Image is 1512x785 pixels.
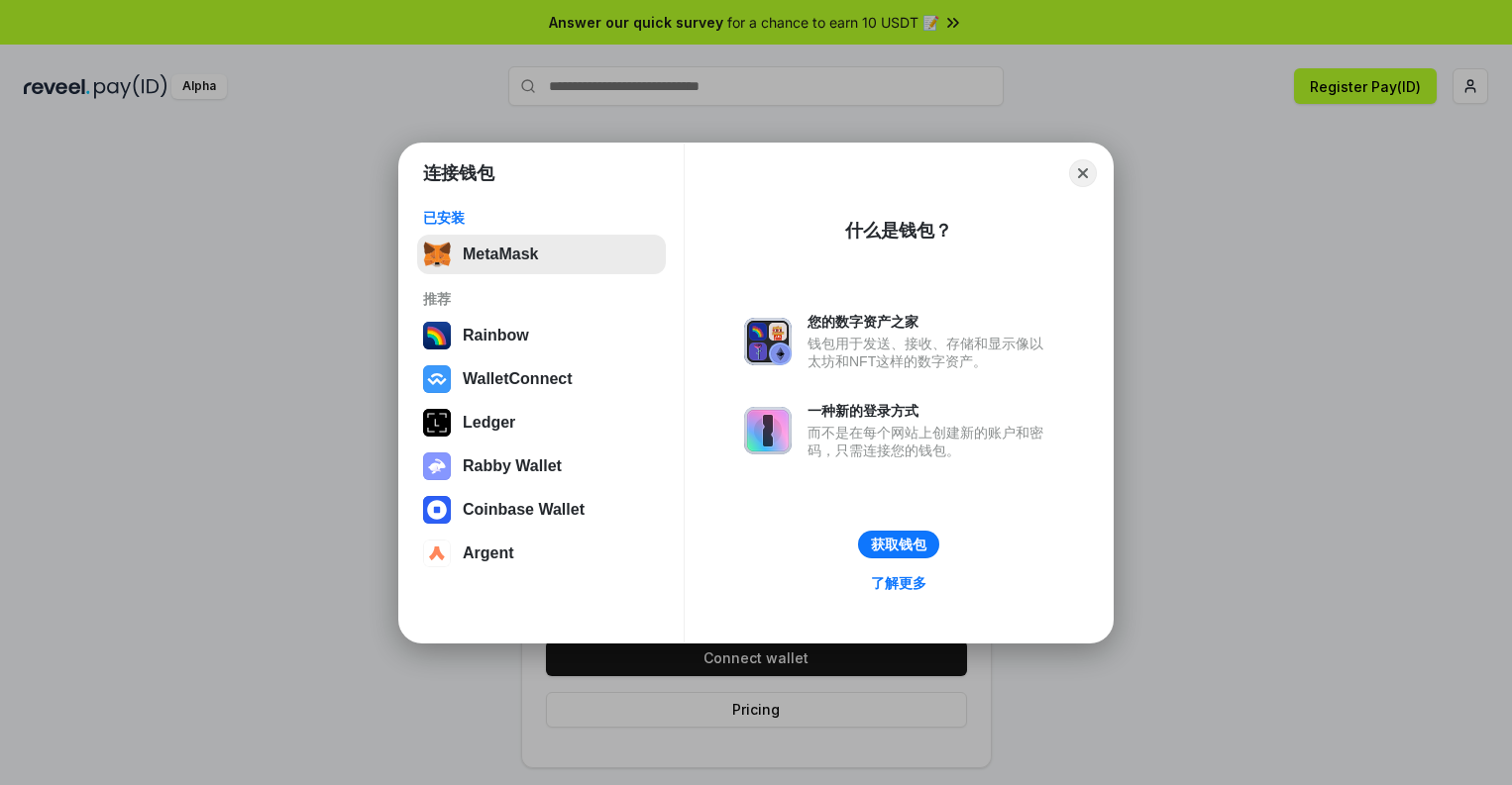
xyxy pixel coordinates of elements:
img: svg+xml,%3Csvg%20xmlns%3D%22http%3A%2F%2Fwww.w3.org%2F2000%2Fsvg%22%20fill%3D%22none%22%20viewBox... [744,318,792,365]
div: 了解更多 [871,574,926,592]
img: svg+xml,%3Csvg%20width%3D%22120%22%20height%3D%22120%22%20viewBox%3D%220%200%20120%20120%22%20fil... [423,322,451,349]
div: 您的数字资产之家 [808,313,1053,331]
img: svg+xml,%3Csvg%20fill%3D%22none%22%20height%3D%2233%22%20viewBox%3D%220%200%2035%2033%22%20width%... [423,241,451,268]
div: Coinbase Wallet [463,501,585,519]
button: Close [1069,159,1097,187]
div: 已安装 [423,209,660,227]
img: svg+xml,%3Csvg%20xmlns%3D%22http%3A%2F%2Fwww.w3.org%2F2000%2Fsvg%22%20fill%3D%22none%22%20viewBox... [423,452,451,480]
button: Argent [417,534,666,573]
div: Argent [463,544,514,562]
img: svg+xml,%3Csvg%20xmlns%3D%22http%3A%2F%2Fwww.w3.org%2F2000%2Fsvg%22%20fill%3D%22none%22%20viewBox... [744,407,792,454]
button: MetaMask [417,235,666,274]
div: 而不是在每个网站上创建新的账户和密码，只需连接您的钱包。 [808,424,1053,459]
img: svg+xml,%3Csvg%20width%3D%2228%22%20height%3D%2228%22%20viewBox%3D%220%200%2028%2028%22%20fill%3D... [423,365,451,393]
div: Rainbow [463,327,529,344]
button: WalletConnect [417,359,666,399]
button: Rabby Wallet [417,446,666,486]
img: svg+xml,%3Csvg%20width%3D%2228%22%20height%3D%2228%22%20viewBox%3D%220%200%2028%2028%22%20fill%3D... [423,540,451,567]
button: Ledger [417,403,666,442]
img: svg+xml,%3Csvg%20xmlns%3D%22http%3A%2F%2Fwww.w3.org%2F2000%2Fsvg%22%20width%3D%2228%22%20height%3... [423,409,451,437]
button: Coinbase Wallet [417,490,666,530]
button: 获取钱包 [858,531,939,558]
a: 了解更多 [859,570,938,596]
div: Rabby Wallet [463,457,562,475]
div: WalletConnect [463,370,573,388]
h1: 连接钱包 [423,161,494,185]
div: 获取钱包 [871,536,926,553]
div: MetaMask [463,245,538,263]
button: Rainbow [417,316,666,355]
div: 什么是钱包？ [845,219,952,243]
div: 推荐 [423,290,660,308]
div: 一种新的登录方式 [808,402,1053,420]
div: Ledger [463,414,515,432]
div: 钱包用于发送、接收、存储和显示像以太坊和NFT这样的数字资产。 [808,335,1053,370]
img: svg+xml,%3Csvg%20width%3D%2228%22%20height%3D%2228%22%20viewBox%3D%220%200%2028%2028%22%20fill%3D... [423,496,451,524]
